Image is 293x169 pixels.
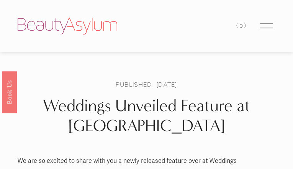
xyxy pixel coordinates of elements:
[239,22,244,29] span: 0
[18,96,275,136] h1: Weddings Unveiled Feature at [GEOGRAPHIC_DATA]
[18,18,117,34] img: Beauty Asylum | Bridal Hair &amp; Makeup Charlotte &amp; Atlanta
[244,22,247,29] span: )
[2,71,17,113] a: Book Us
[236,22,239,29] span: (
[236,21,247,31] a: 0 items in cart
[156,80,177,89] span: [DATE]
[116,80,152,89] a: Published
